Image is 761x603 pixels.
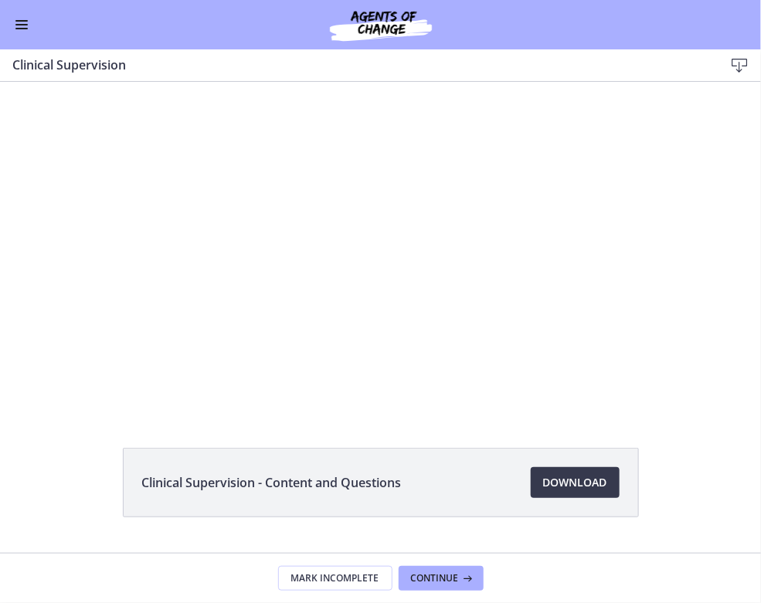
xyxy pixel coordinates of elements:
button: Mark Incomplete [278,566,392,591]
button: Enable menu [12,15,31,34]
button: Continue [399,566,484,591]
a: Download [531,467,620,498]
img: Agents of Change [288,6,474,43]
span: Mark Incomplete [291,572,379,584]
span: Continue [411,572,459,584]
h3: Clinical Supervision [12,56,699,74]
span: Download [543,473,607,492]
span: Clinical Supervision - Content and Questions [142,473,402,492]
